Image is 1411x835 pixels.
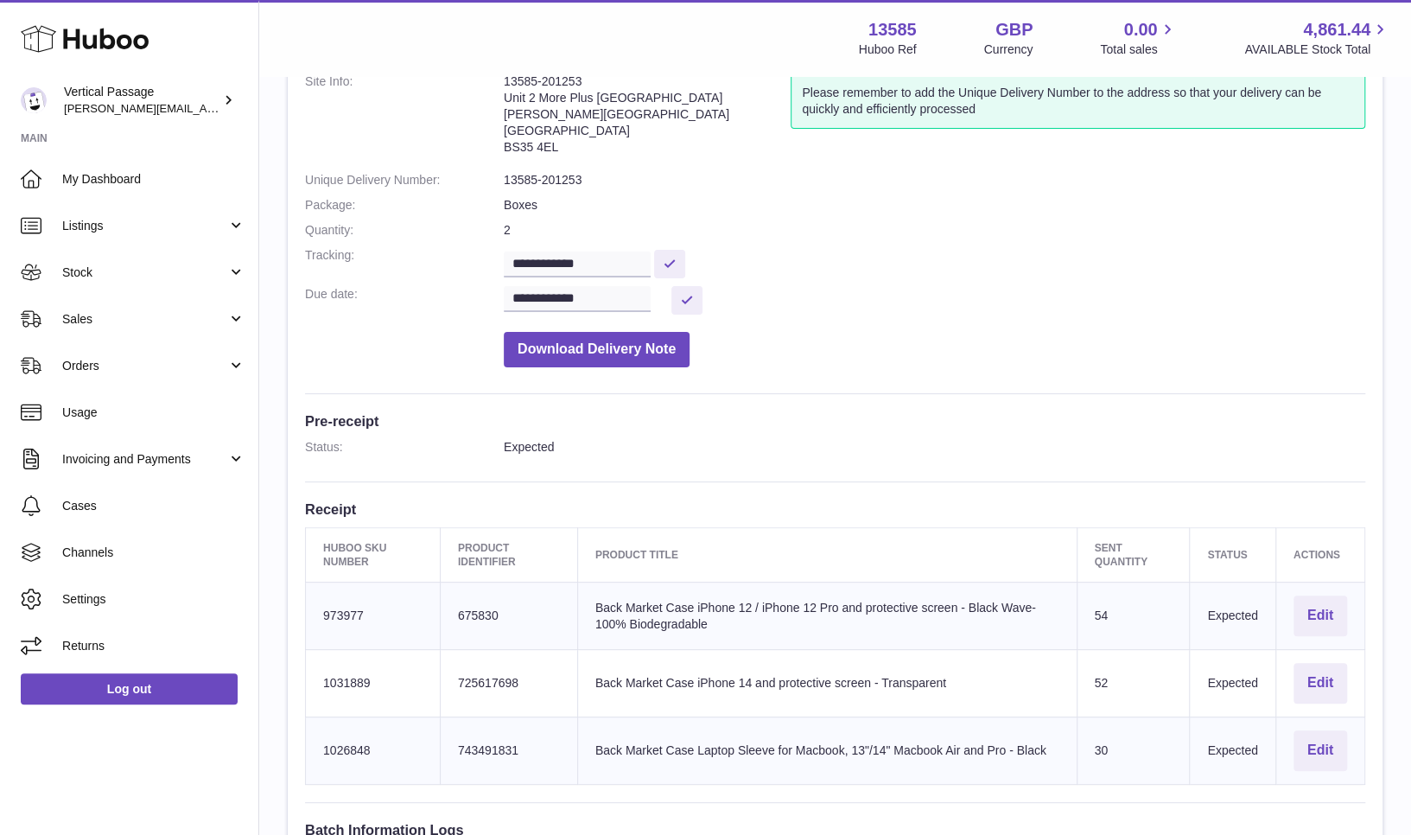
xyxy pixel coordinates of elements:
[62,171,245,188] span: My Dashboard
[1077,717,1190,784] td: 30
[62,545,245,561] span: Channels
[995,18,1033,41] strong: GBP
[305,222,504,239] dt: Quantity:
[62,218,227,234] span: Listings
[1100,18,1177,58] a: 0.00 Total sales
[577,649,1077,717] td: Back Market Case iPhone 14 and protective screen - Transparent
[577,717,1077,784] td: Back Market Case Laptop Sleeve for Macbook, 13"/14" Macbook Air and Pro - Black
[1190,527,1275,582] th: Status
[577,583,1077,650] td: Back Market Case iPhone 12 / iPhone 12 Pro and protective screen - Black Wave- 100% Biodegradable
[1124,18,1158,41] span: 0.00
[1293,596,1347,636] button: Edit
[440,717,577,784] td: 743491831
[306,649,441,717] td: 1031889
[62,405,245,421] span: Usage
[21,673,238,704] a: Log out
[305,247,504,277] dt: Tracking:
[1293,663,1347,704] button: Edit
[306,527,441,582] th: Huboo SKU Number
[64,101,346,115] span: [PERSON_NAME][EMAIL_ADDRESS][DOMAIN_NAME]
[305,172,504,188] dt: Unique Delivery Number:
[305,286,504,315] dt: Due date:
[1077,583,1190,650] td: 54
[868,18,917,41] strong: 13585
[62,358,227,374] span: Orders
[859,41,917,58] div: Huboo Ref
[305,197,504,214] dt: Package:
[1303,18,1370,41] span: 4,861.44
[62,451,227,468] span: Invoicing and Payments
[1190,583,1275,650] td: Expected
[305,411,1365,430] h3: Pre-receipt
[305,73,504,163] dt: Site Info:
[1275,527,1364,582] th: Actions
[791,73,1365,129] div: Please remember to add the Unique Delivery Number to the address so that your delivery can be qui...
[1244,18,1390,58] a: 4,861.44 AVAILABLE Stock Total
[306,583,441,650] td: 973977
[21,87,47,113] img: ryan@verticalpassage.com
[1244,41,1390,58] span: AVAILABLE Stock Total
[305,439,504,456] dt: Status:
[504,222,1365,239] dd: 2
[440,583,577,650] td: 675830
[504,332,690,367] button: Download Delivery Note
[1293,730,1347,771] button: Edit
[504,197,1365,214] dd: Boxes
[1077,649,1190,717] td: 52
[984,41,1033,58] div: Currency
[577,527,1077,582] th: Product title
[504,73,791,163] address: 13585-201253 Unit 2 More Plus [GEOGRAPHIC_DATA] [PERSON_NAME][GEOGRAPHIC_DATA] [GEOGRAPHIC_DATA] ...
[305,500,1365,519] h3: Receipt
[62,265,227,281] span: Stock
[62,638,245,654] span: Returns
[62,311,227,328] span: Sales
[1100,41,1177,58] span: Total sales
[62,498,245,514] span: Cases
[440,527,577,582] th: Product Identifier
[1190,649,1275,717] td: Expected
[62,591,245,608] span: Settings
[1077,527,1190,582] th: Sent Quantity
[64,84,219,117] div: Vertical Passage
[504,172,1365,188] dd: 13585-201253
[306,717,441,784] td: 1026848
[1190,717,1275,784] td: Expected
[440,649,577,717] td: 725617698
[504,439,1365,456] dd: Expected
